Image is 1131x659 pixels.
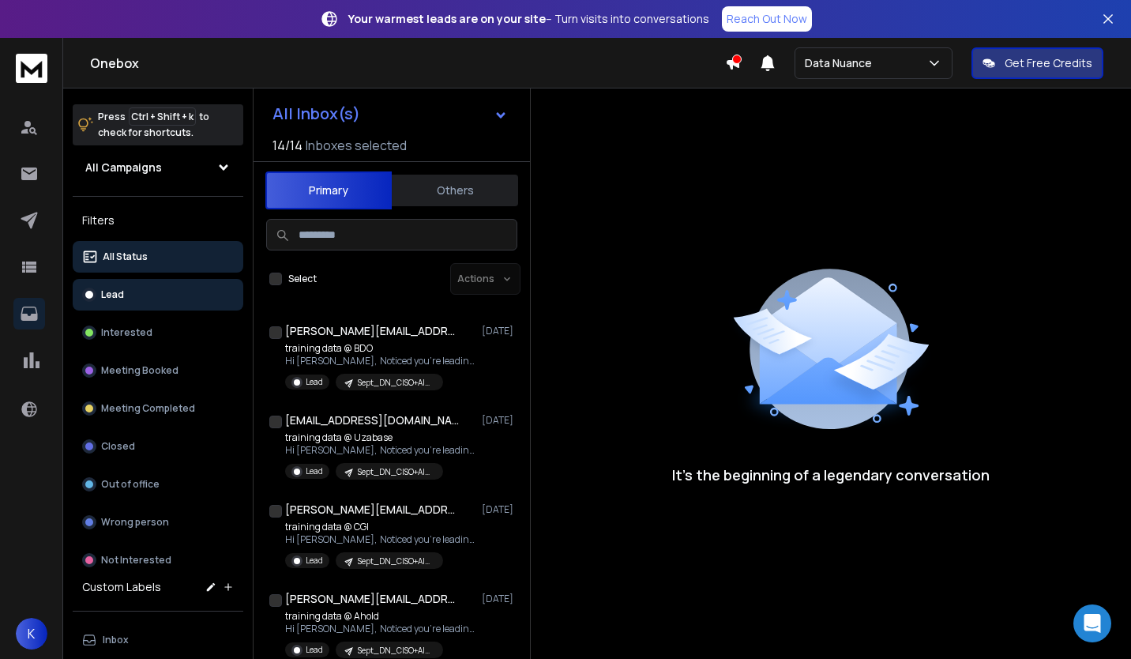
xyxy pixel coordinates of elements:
p: Reach Out Now [727,11,807,27]
h1: [PERSON_NAME][EMAIL_ADDRESS][PERSON_NAME][DOMAIN_NAME] [285,591,459,607]
p: Lead [306,644,323,656]
p: Hi [PERSON_NAME], Noticed you're leading infosec [285,444,475,457]
p: Closed [101,440,135,453]
p: Lead [101,288,124,301]
button: Lead [73,279,243,311]
h3: Custom Labels [82,579,161,595]
p: Sept_DN_CISO+AI_Worldwide [358,377,434,389]
p: Interested [101,326,152,339]
p: Sept_DN_CISO+AI_Worldwide [358,645,434,657]
p: Press to check for shortcuts. [98,109,209,141]
p: Data Nuance [805,55,878,71]
p: Lead [306,376,323,388]
button: All Inbox(s) [260,98,520,130]
button: Out of office [73,469,243,500]
button: Others [392,173,518,208]
h1: [EMAIL_ADDRESS][DOMAIN_NAME] [285,412,459,428]
span: 14 / 14 [272,136,302,155]
p: [DATE] [482,593,517,605]
p: Hi [PERSON_NAME], Noticed you're leading infosec [285,355,475,367]
p: training data @ BDO [285,342,475,355]
p: [DATE] [482,503,517,516]
button: K [16,618,47,650]
p: All Status [103,250,148,263]
p: Out of office [101,478,160,491]
span: Ctrl + Shift + k [129,107,196,126]
button: Closed [73,431,243,462]
p: Sept_DN_CISO+AI_Worldwide [358,555,434,567]
button: Meeting Completed [73,393,243,424]
h1: All Campaigns [85,160,162,175]
button: Meeting Booked [73,355,243,386]
p: – Turn visits into conversations [348,11,709,27]
p: Meeting Completed [101,402,195,415]
p: training data @ Ahold [285,610,475,623]
p: Hi [PERSON_NAME], Noticed you're leading infosec [285,623,475,635]
a: Reach Out Now [722,6,812,32]
h1: Onebox [90,54,725,73]
strong: Your warmest leads are on your site [348,11,546,26]
p: Meeting Booked [101,364,178,377]
p: training data @ Uzabase [285,431,475,444]
p: Hi [PERSON_NAME], Noticed you're leading infosec [285,533,475,546]
p: [DATE] [482,414,517,427]
p: Wrong person [101,516,169,529]
p: It’s the beginning of a legendary conversation [672,464,990,486]
h1: [PERSON_NAME][EMAIL_ADDRESS][PERSON_NAME][DOMAIN_NAME] [285,502,459,518]
button: Wrong person [73,506,243,538]
p: Not Interested [101,554,171,567]
button: All Status [73,241,243,273]
button: Get Free Credits [971,47,1103,79]
button: Not Interested [73,544,243,576]
p: Lead [306,555,323,567]
p: [DATE] [482,325,517,337]
h3: Filters [73,209,243,232]
div: Open Intercom Messenger [1073,604,1111,642]
button: All Campaigns [73,152,243,183]
p: Lead [306,465,323,477]
h3: Inboxes selected [306,136,407,155]
h1: [PERSON_NAME][EMAIL_ADDRESS][DOMAIN_NAME] [285,323,459,339]
p: Sept_DN_CISO+AI_Worldwide [358,466,434,478]
p: Inbox [103,634,129,646]
img: logo [16,54,47,83]
label: Select [288,273,317,285]
button: Interested [73,317,243,348]
h1: All Inbox(s) [272,106,360,122]
p: Get Free Credits [1005,55,1092,71]
button: Primary [265,171,392,209]
p: training data @ CGI [285,521,475,533]
button: Inbox [73,624,243,656]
